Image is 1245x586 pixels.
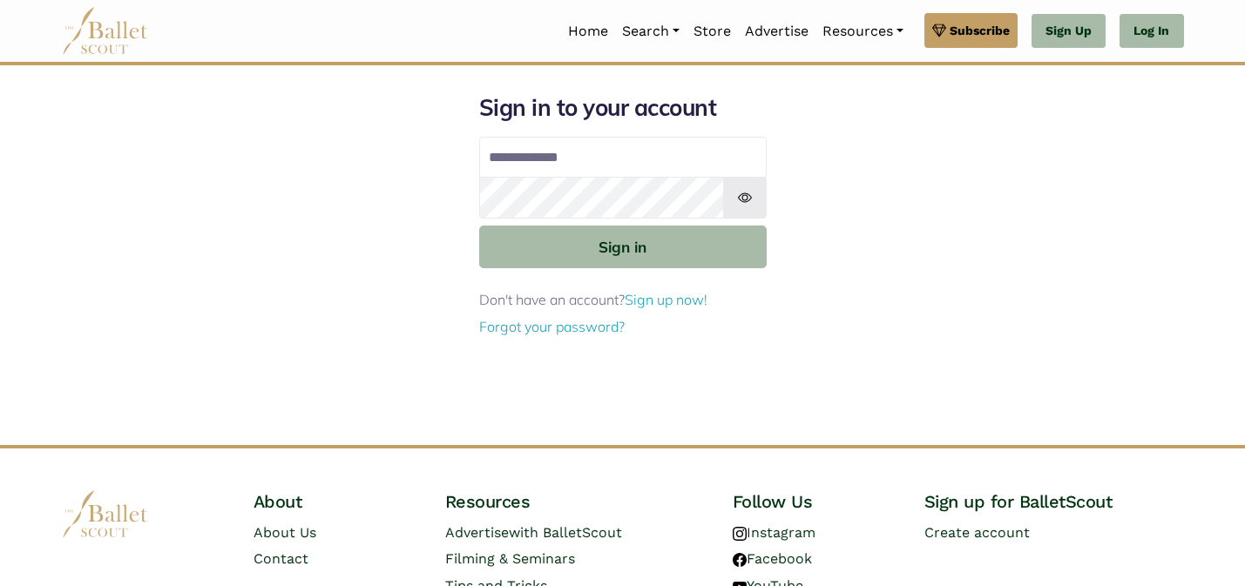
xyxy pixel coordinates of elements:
img: facebook logo [733,553,747,567]
a: Home [561,13,615,50]
a: Log In [1120,14,1183,49]
a: Subscribe [924,13,1018,48]
a: Filming & Seminars [445,550,575,567]
a: About Us [254,524,316,541]
button: Sign in [479,226,767,268]
a: Create account [924,524,1030,541]
h4: Resources [445,490,705,513]
a: Search [615,13,687,50]
h1: Sign in to your account [479,93,767,123]
h4: Follow Us [733,490,897,513]
a: Resources [815,13,910,50]
a: Contact [254,550,308,567]
a: Facebook [733,550,812,567]
a: Advertise [738,13,815,50]
a: Store [687,13,738,50]
span: with BalletScout [509,524,622,541]
h4: About [254,490,417,513]
a: Instagram [733,524,815,541]
a: Sign Up [1032,14,1106,49]
a: Forgot your password? [479,318,625,335]
span: Subscribe [950,21,1010,40]
img: instagram logo [733,527,747,541]
a: Advertisewith BalletScout [445,524,622,541]
img: gem.svg [932,21,946,40]
p: Don't have an account? [479,289,767,312]
a: Sign up now! [625,291,707,308]
img: logo [62,490,149,538]
h4: Sign up for BalletScout [924,490,1184,513]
